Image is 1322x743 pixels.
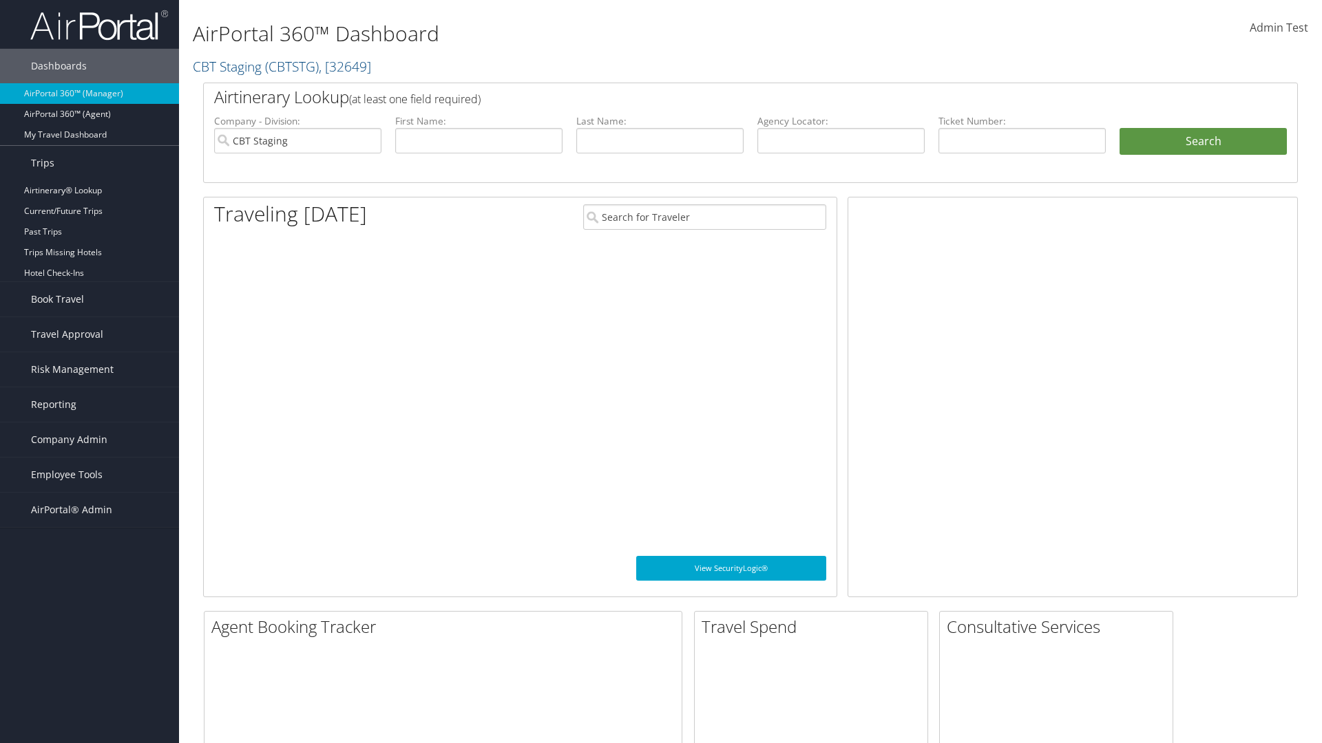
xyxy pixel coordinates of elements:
label: First Name: [395,114,563,128]
h1: AirPortal 360™ Dashboard [193,19,936,48]
label: Ticket Number: [938,114,1106,128]
a: Admin Test [1250,7,1308,50]
span: ( CBTSTG ) [265,57,319,76]
span: Employee Tools [31,457,103,492]
span: Trips [31,146,54,180]
span: Admin Test [1250,20,1308,35]
a: CBT Staging [193,57,371,76]
label: Company - Division: [214,114,381,128]
span: Risk Management [31,352,114,387]
span: Travel Approval [31,317,103,352]
label: Agency Locator: [757,114,925,128]
span: AirPortal® Admin [31,493,112,527]
h2: Airtinerary Lookup [214,85,1196,109]
span: , [ 32649 ] [319,57,371,76]
button: Search [1120,128,1287,155]
h2: Agent Booking Tracker [211,615,682,638]
span: Company Admin [31,422,107,457]
img: airportal-logo.png [30,9,168,41]
h2: Travel Spend [702,615,927,638]
h1: Traveling [DATE] [214,200,367,228]
span: Book Travel [31,282,84,316]
span: (at least one field required) [349,91,481,107]
span: Dashboards [31,49,87,83]
a: View SecurityLogic® [636,556,826,581]
h2: Consultative Services [947,615,1173,638]
span: Reporting [31,387,76,422]
input: Search for Traveler [583,204,826,230]
label: Last Name: [576,114,744,128]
